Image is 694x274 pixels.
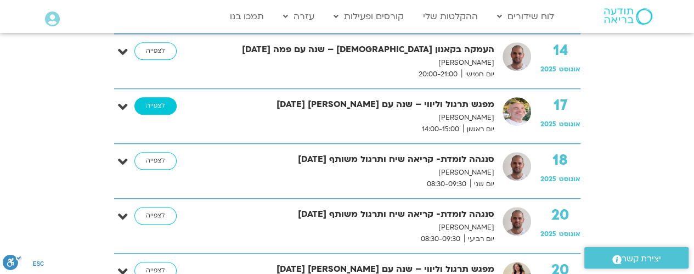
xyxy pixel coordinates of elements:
[206,167,494,178] p: [PERSON_NAME]
[134,207,177,225] a: לצפייה
[134,42,177,60] a: לצפייה
[134,152,177,170] a: לצפייה
[206,42,494,57] strong: העמקה בקאנון [DEMOGRAPHIC_DATA] – שנה עם פמה [DATE]
[540,97,580,114] strong: 17
[206,97,494,112] strong: מפגש תרגול וליווי – שנה עם [PERSON_NAME] [DATE]
[584,247,689,269] a: יצירת קשר
[206,222,494,233] p: [PERSON_NAME]
[206,207,494,222] strong: סנגהה לומדת- קריאה שיח ותרגול משותף [DATE]
[470,178,494,190] span: יום שני
[540,65,556,74] span: 2025
[417,6,483,27] a: ההקלטות שלי
[206,57,494,69] p: [PERSON_NAME]
[559,175,580,183] span: אוגוסט
[540,207,580,223] strong: 20
[559,230,580,238] span: אוגוסט
[418,124,463,135] span: 14:00-15:00
[417,233,464,245] span: 08:30-09:30
[559,65,580,74] span: אוגוסט
[278,6,320,27] a: עזרה
[492,6,560,27] a: לוח שידורים
[328,6,409,27] a: קורסים ופעילות
[463,124,494,135] span: יום ראשון
[464,233,494,245] span: יום רביעי
[134,97,177,115] a: לצפייה
[540,152,580,169] strong: 18
[540,120,556,128] span: 2025
[206,152,494,167] strong: סנגהה לומדת- קריאה שיח ותרגול משותף [DATE]
[540,230,556,238] span: 2025
[622,251,661,266] span: יצירת קשר
[224,6,269,27] a: תמכו בנו
[415,69,461,80] span: 20:00-21:00
[206,112,494,124] p: [PERSON_NAME]
[604,8,652,25] img: תודעה בריאה
[559,120,580,128] span: אוגוסט
[461,69,494,80] span: יום חמישי
[423,178,470,190] span: 08:30-09:30
[540,42,580,59] strong: 14
[540,175,556,183] span: 2025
